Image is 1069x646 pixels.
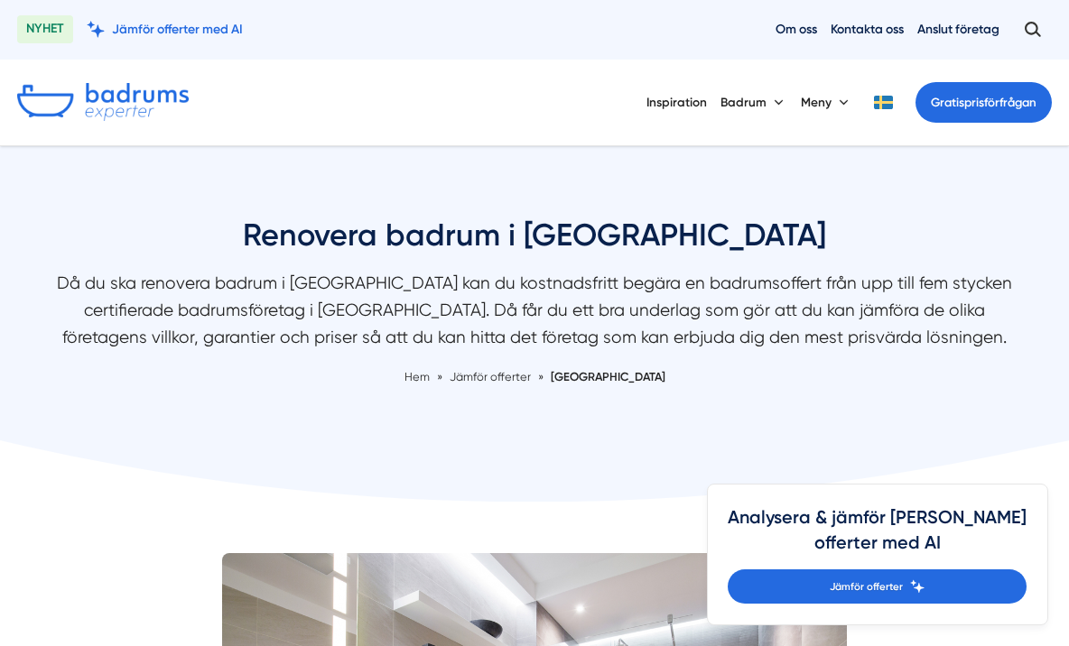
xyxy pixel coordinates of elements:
[776,21,817,38] a: Om oss
[917,21,999,38] a: Anslut företag
[450,370,531,383] span: Jämför offerter
[437,368,442,386] span: »
[728,569,1027,604] a: Jämför offerter
[646,79,707,125] a: Inspiration
[551,370,665,383] a: [GEOGRAPHIC_DATA]
[916,82,1052,123] a: Gratisprisförfrågan
[112,21,243,38] span: Jämför offerter med AI
[831,21,904,38] a: Kontakta oss
[931,96,964,109] span: Gratis
[450,370,534,383] a: Jämför offerter
[728,505,1027,569] h4: Analysera & jämför [PERSON_NAME] offerter med AI
[720,79,787,125] button: Badrum
[56,368,1013,386] nav: Breadcrumb
[56,270,1013,359] p: Då du ska renovera badrum i [GEOGRAPHIC_DATA] kan du kostnadsfritt begära en badrumsoffert från u...
[17,83,189,121] img: Badrumsexperter.se logotyp
[830,578,903,595] span: Jämför offerter
[404,370,430,383] a: Hem
[17,15,73,43] span: NYHET
[56,215,1013,270] h1: Renovera badrum i [GEOGRAPHIC_DATA]
[538,368,544,386] span: »
[1013,14,1052,45] button: Öppna sök
[801,79,852,125] button: Meny
[87,21,243,38] a: Jämför offerter med AI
